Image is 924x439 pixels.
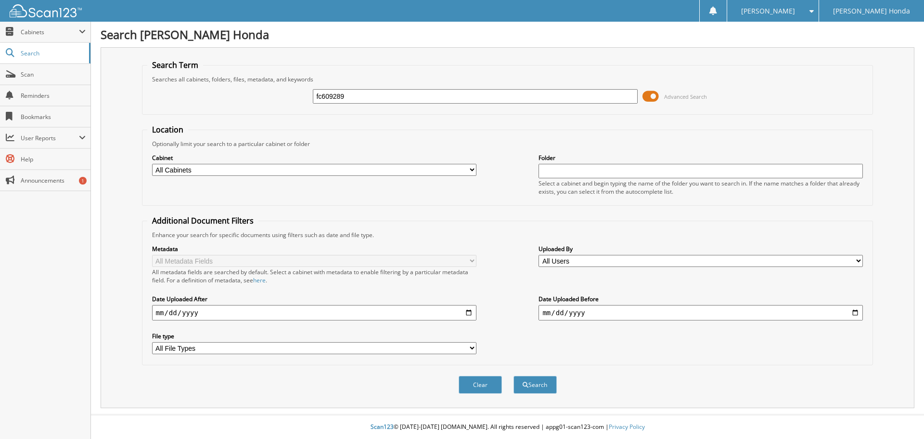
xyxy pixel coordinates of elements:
div: Enhance your search for specific documents using filters such as date and file type. [147,231,868,239]
div: 1 [79,177,87,185]
div: Select a cabinet and begin typing the name of the folder you want to search in. If the name match... [539,179,863,196]
input: start [152,305,476,320]
span: [PERSON_NAME] Honda [833,8,910,14]
span: Advanced Search [664,93,707,100]
label: Folder [539,154,863,162]
span: Reminders [21,92,86,100]
span: User Reports [21,134,79,142]
button: Search [513,376,557,394]
span: [PERSON_NAME] [741,8,795,14]
label: Metadata [152,245,476,253]
legend: Additional Document Filters [147,215,258,226]
span: Help [21,155,86,163]
iframe: Chat Widget [876,393,924,439]
label: Date Uploaded After [152,295,476,303]
legend: Location [147,124,188,135]
div: All metadata fields are searched by default. Select a cabinet with metadata to enable filtering b... [152,268,476,284]
label: File type [152,332,476,340]
span: Search [21,49,84,57]
div: Optionally limit your search to a particular cabinet or folder [147,140,868,148]
span: Scan [21,70,86,79]
label: Uploaded By [539,245,863,253]
button: Clear [459,376,502,394]
label: Date Uploaded Before [539,295,863,303]
span: Announcements [21,176,86,185]
legend: Search Term [147,60,203,70]
div: © [DATE]-[DATE] [DOMAIN_NAME]. All rights reserved | appg01-scan123-com | [91,415,924,439]
span: Bookmarks [21,113,86,121]
input: end [539,305,863,320]
a: here [253,276,266,284]
img: scan123-logo-white.svg [10,4,82,17]
div: Searches all cabinets, folders, files, metadata, and keywords [147,75,868,83]
a: Privacy Policy [609,423,645,431]
span: Scan123 [371,423,394,431]
label: Cabinet [152,154,476,162]
span: Cabinets [21,28,79,36]
h1: Search [PERSON_NAME] Honda [101,27,914,42]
